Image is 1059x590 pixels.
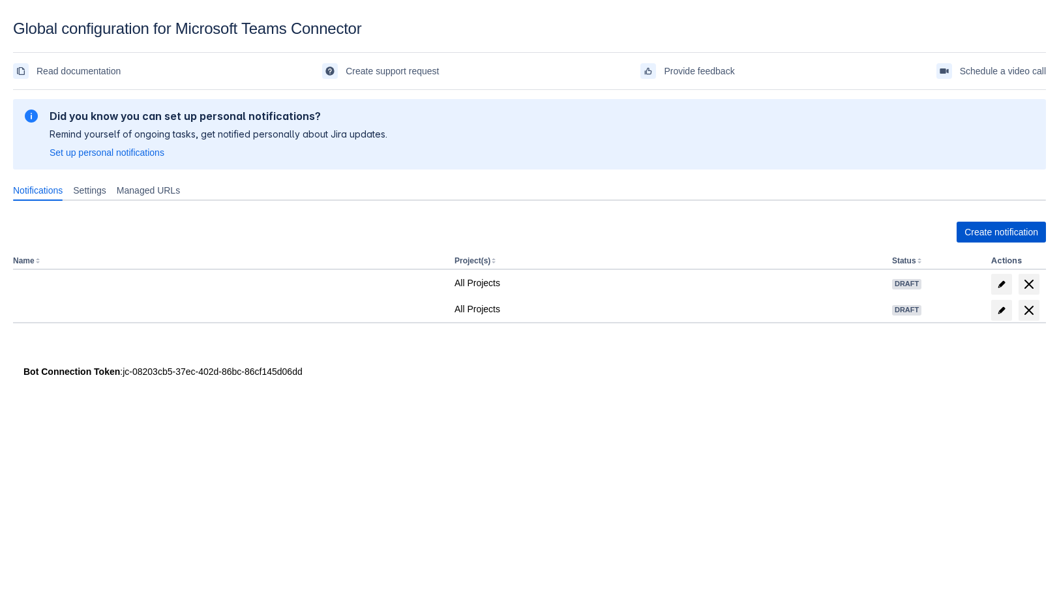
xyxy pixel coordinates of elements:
span: Draft [892,280,921,288]
span: Schedule a video call [960,61,1046,81]
button: Status [892,256,916,265]
span: Notifications [13,184,63,197]
th: Actions [986,253,1046,270]
span: Draft [892,306,921,314]
div: All Projects [455,276,882,289]
span: feedback [643,66,653,76]
span: delete [1021,302,1037,318]
span: videoCall [939,66,949,76]
span: edit [996,279,1007,289]
span: Create support request [346,61,439,81]
span: Managed URLs [117,184,180,197]
span: information [23,108,39,124]
button: Name [13,256,35,265]
span: Provide feedback [664,61,734,81]
button: Create notification [957,222,1046,243]
span: documentation [16,66,26,76]
span: Create notification [964,222,1038,243]
a: Create support request [322,61,439,81]
span: support [325,66,335,76]
h2: Did you know you can set up personal notifications? [50,110,387,123]
div: Global configuration for Microsoft Teams Connector [13,20,1046,38]
div: All Projects [455,302,882,316]
span: delete [1021,276,1037,292]
a: Schedule a video call [936,61,1046,81]
p: Remind yourself of ongoing tasks, get notified personally about Jira updates. [50,128,387,141]
span: edit [996,305,1007,316]
a: Provide feedback [640,61,734,81]
a: Set up personal notifications [50,146,164,159]
strong: Bot Connection Token [23,366,120,377]
div: : jc-08203cb5-37ec-402d-86bc-86cf145d06dd [23,365,1036,378]
span: Settings [73,184,106,197]
span: Read documentation [37,61,121,81]
a: Read documentation [13,61,121,81]
button: Project(s) [455,256,490,265]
